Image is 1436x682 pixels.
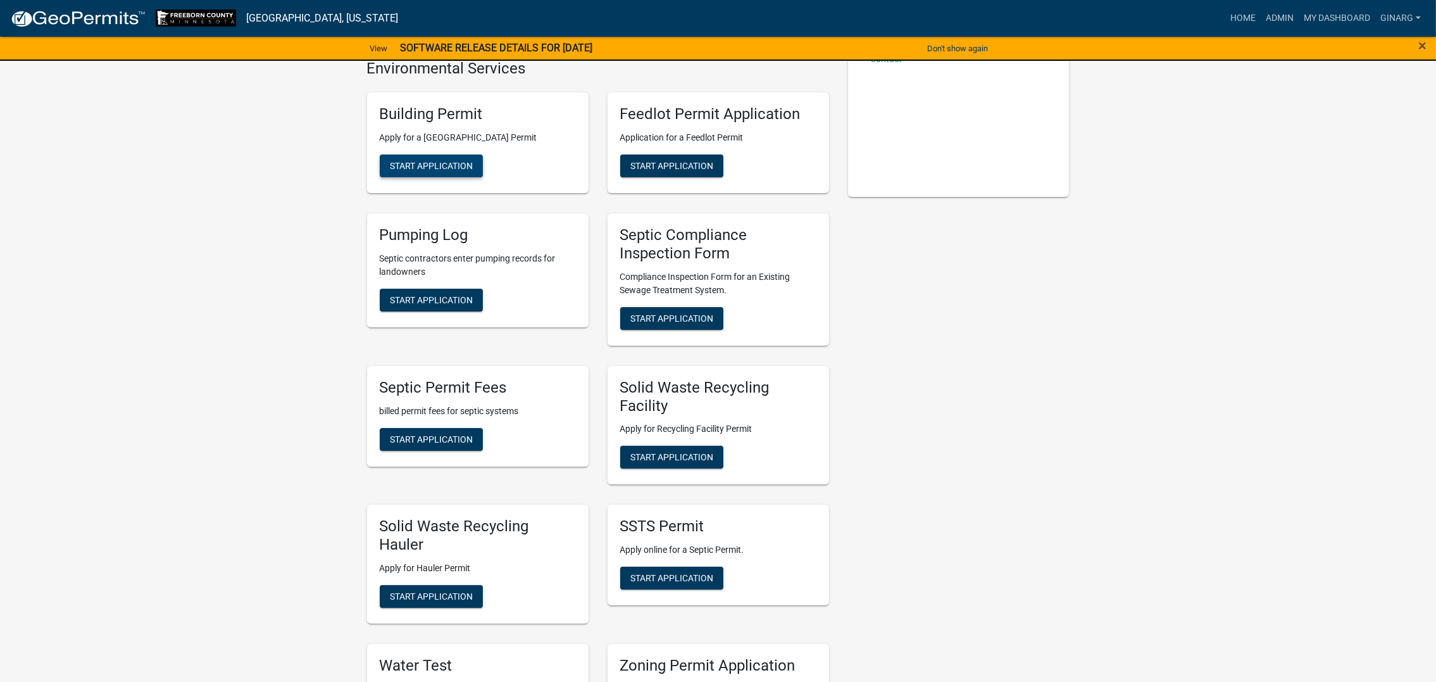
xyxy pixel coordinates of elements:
[630,573,713,583] span: Start Application
[1225,6,1261,30] a: Home
[620,379,816,415] h5: Solid Waste Recycling Facility
[365,38,392,59] a: View
[390,161,473,171] span: Start Application
[390,295,473,305] span: Start Application
[1418,38,1427,53] button: Close
[630,161,713,171] span: Start Application
[620,657,816,675] h5: Zoning Permit Application
[620,307,723,330] button: Start Application
[380,289,483,312] button: Start Application
[400,42,592,54] strong: SOFTWARE RELEASE DETAILS FOR [DATE]
[620,270,816,297] p: Compliance Inspection Form for an Existing Sewage Treatment System.
[620,155,723,177] button: Start Application
[620,131,816,144] p: Application for a Feedlot Permit
[1299,6,1375,30] a: My Dashboard
[380,405,576,418] p: billed permit fees for septic systems
[922,38,993,59] button: Don't show again
[380,428,483,451] button: Start Application
[630,313,713,323] span: Start Application
[1418,37,1427,54] span: ×
[620,105,816,123] h5: Feedlot Permit Application
[380,155,483,177] button: Start Application
[390,434,473,444] span: Start Application
[380,585,483,608] button: Start Application
[620,543,816,557] p: Apply online for a Septic Permit.
[620,446,723,469] button: Start Application
[246,8,398,29] a: [GEOGRAPHIC_DATA], [US_STATE]
[380,252,576,279] p: Septic contractors enter pumping records for landowners
[156,9,236,27] img: Freeborn County, Minnesota
[380,562,576,575] p: Apply for Hauler Permit
[620,422,816,436] p: Apply for Recycling Facility Permit
[380,517,576,554] h5: Solid Waste Recycling Hauler
[1375,6,1426,30] a: ginarg
[367,60,829,78] h4: Environmental Services
[380,226,576,244] h5: Pumping Log
[380,131,576,144] p: Apply for a [GEOGRAPHIC_DATA] Permit
[380,657,576,675] h5: Water Test
[390,591,473,602] span: Start Application
[620,226,816,263] h5: Septic Compliance Inspection Form
[630,452,713,462] span: Start Application
[380,105,576,123] h5: Building Permit
[620,567,723,590] button: Start Application
[620,517,816,536] h5: SSTS Permit
[380,379,576,397] h5: Septic Permit Fees
[1261,6,1299,30] a: Admin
